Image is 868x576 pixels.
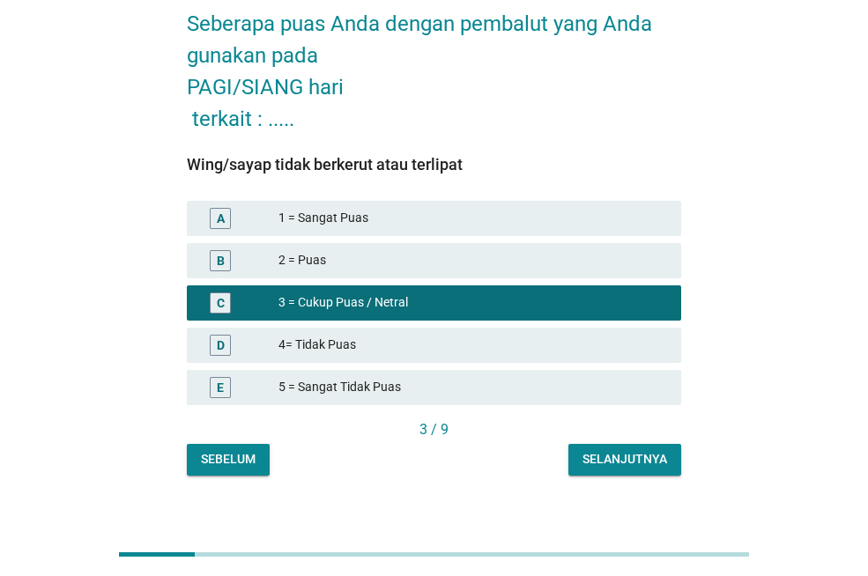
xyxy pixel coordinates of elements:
div: B [217,251,225,270]
div: 4= Tidak Puas [278,335,667,356]
div: Sebelum [201,450,256,469]
div: C [217,293,225,312]
div: 1 = Sangat Puas [278,208,667,229]
div: Selanjutnya [582,450,667,469]
button: Sebelum [187,444,270,476]
div: 2 = Puas [278,250,667,271]
div: E [217,378,224,396]
div: Wing/sayap tidak berkerut atau terlipat [187,152,681,176]
div: A [217,209,225,227]
div: 3 = Cukup Puas / Netral [278,292,667,314]
div: D [217,336,225,354]
div: 5 = Sangat Tidak Puas [278,377,667,398]
button: Selanjutnya [568,444,681,476]
div: 3 / 9 [187,419,681,440]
